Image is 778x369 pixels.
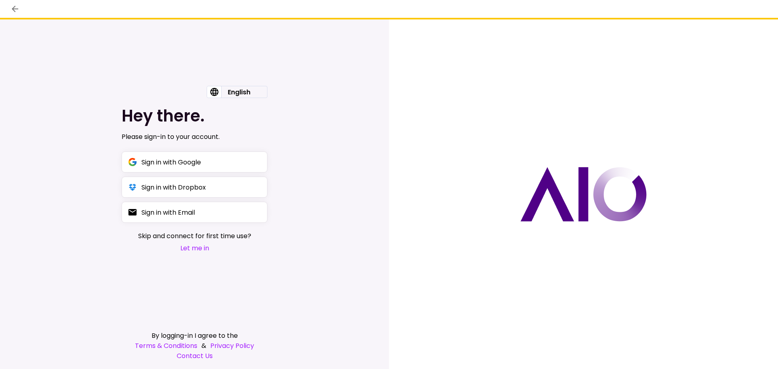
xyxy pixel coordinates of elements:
[135,341,197,351] a: Terms & Conditions
[138,231,251,241] span: Skip and connect for first time use?
[8,2,22,16] button: back
[520,167,647,222] img: AIO logo
[122,351,267,361] a: Contact Us
[122,151,267,173] button: Sign in with Google
[138,243,251,253] button: Let me in
[122,106,267,126] h1: Hey there.
[122,331,267,341] div: By logging-in I agree to the
[122,202,267,223] button: Sign in with Email
[122,177,267,198] button: Sign in with Dropbox
[141,157,201,167] div: Sign in with Google
[210,341,254,351] a: Privacy Policy
[122,132,267,142] div: Please sign-in to your account.
[221,86,257,98] div: English
[141,207,195,218] div: Sign in with Email
[122,341,267,351] div: &
[141,182,206,192] div: Sign in with Dropbox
